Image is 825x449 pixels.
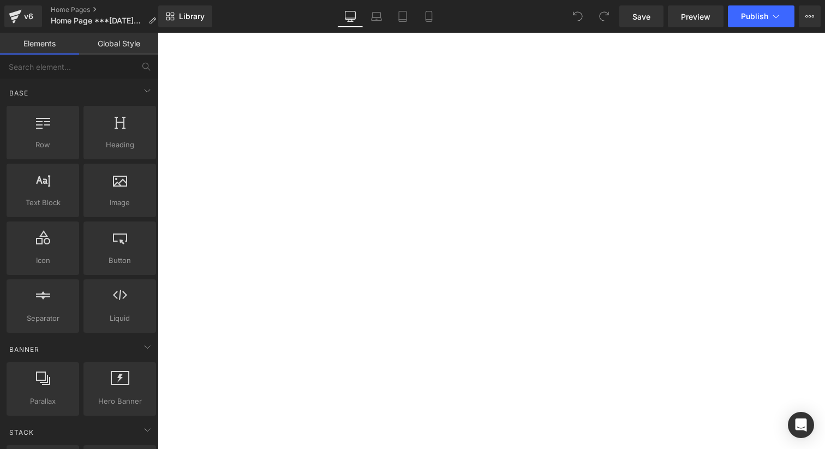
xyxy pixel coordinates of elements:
[8,427,35,438] span: Stack
[87,396,153,407] span: Hero Banner
[416,5,442,27] a: Mobile
[593,5,615,27] button: Redo
[10,255,76,266] span: Icon
[728,5,794,27] button: Publish
[22,9,35,23] div: v6
[51,5,165,14] a: Home Pages
[10,313,76,324] span: Separator
[668,5,724,27] a: Preview
[681,11,710,22] span: Preview
[567,5,589,27] button: Undo
[799,5,821,27] button: More
[10,396,76,407] span: Parallax
[390,5,416,27] a: Tablet
[363,5,390,27] a: Laptop
[632,11,650,22] span: Save
[87,255,153,266] span: Button
[8,88,29,98] span: Base
[8,344,40,355] span: Banner
[158,5,212,27] a: New Library
[179,11,205,21] span: Library
[87,139,153,151] span: Heading
[87,313,153,324] span: Liquid
[87,197,153,208] span: Image
[337,5,363,27] a: Desktop
[4,5,42,27] a: v6
[741,12,768,21] span: Publish
[10,139,76,151] span: Row
[788,412,814,438] div: Open Intercom Messenger
[79,33,158,55] a: Global Style
[10,197,76,208] span: Text Block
